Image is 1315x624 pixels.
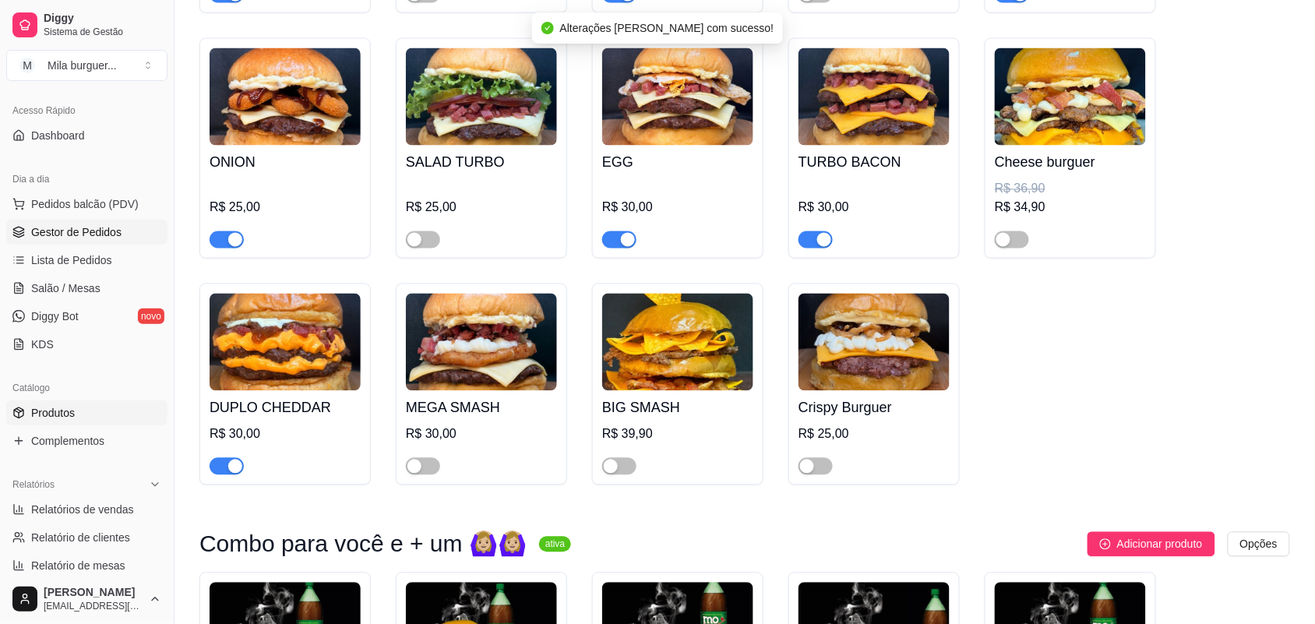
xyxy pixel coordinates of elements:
button: Adicionar produto [1088,532,1215,557]
sup: ativa [539,537,571,552]
span: [PERSON_NAME] [44,586,143,600]
a: Gestor de Pedidos [6,220,167,245]
h4: ONION [210,152,361,174]
img: product-image [799,294,950,391]
img: product-image [210,294,361,391]
img: product-image [210,48,361,146]
img: product-image [406,48,557,146]
div: R$ 36,90 [995,180,1146,199]
span: Relatório de mesas [31,558,125,573]
h4: DUPLO CHEDDAR [210,397,361,419]
span: Gestor de Pedidos [31,224,122,240]
div: Mila burguer ... [48,58,117,73]
div: Dia a dia [6,167,167,192]
span: Diggy [44,12,161,26]
div: Acesso Rápido [6,98,167,123]
img: product-image [406,294,557,391]
a: DiggySistema de Gestão [6,6,167,44]
button: Pedidos balcão (PDV) [6,192,167,217]
button: Opções [1228,532,1290,557]
button: Select a team [6,50,167,81]
a: Salão / Mesas [6,276,167,301]
div: R$ 25,00 [799,425,950,444]
span: plus-circle [1100,539,1111,550]
span: Complementos [31,433,104,449]
img: product-image [799,48,950,146]
div: R$ 30,00 [210,425,361,444]
h3: Combo para você e + um 🙆🏼‍♀️🙆🏼‍♀️ [199,535,527,554]
a: Relatório de clientes [6,525,167,550]
h4: TURBO BACON [799,152,950,174]
a: Complementos [6,428,167,453]
div: Catálogo [6,375,167,400]
span: [EMAIL_ADDRESS][DOMAIN_NAME] [44,600,143,612]
span: check-circle [541,22,554,34]
span: Produtos [31,405,75,421]
div: R$ 25,00 [406,199,557,217]
div: R$ 34,90 [995,199,1146,217]
span: Salão / Mesas [31,280,100,296]
span: Dashboard [31,128,85,143]
span: Relatórios de vendas [31,502,134,517]
div: R$ 39,90 [602,425,753,444]
img: product-image [995,48,1146,146]
a: Diggy Botnovo [6,304,167,329]
span: M [19,58,35,73]
div: R$ 30,00 [602,199,753,217]
span: Relatórios [12,478,55,491]
div: R$ 30,00 [406,425,557,444]
h4: SALAD TURBO [406,152,557,174]
span: Diggy Bot [31,308,79,324]
h4: EGG [602,152,753,174]
h4: BIG SMASH [602,397,753,419]
a: Relatório de mesas [6,553,167,578]
span: KDS [31,337,54,352]
img: product-image [602,294,753,391]
span: Pedidos balcão (PDV) [31,196,139,212]
h4: Cheese burguer [995,152,1146,174]
span: Lista de Pedidos [31,252,112,268]
a: Produtos [6,400,167,425]
h4: Crispy Burguer [799,397,950,419]
a: Lista de Pedidos [6,248,167,273]
span: Relatório de clientes [31,530,130,545]
a: Dashboard [6,123,167,148]
button: [PERSON_NAME][EMAIL_ADDRESS][DOMAIN_NAME] [6,580,167,618]
span: Sistema de Gestão [44,26,161,38]
span: Alterações [PERSON_NAME] com sucesso! [560,22,774,34]
img: product-image [602,48,753,146]
a: Relatórios de vendas [6,497,167,522]
span: Adicionar produto [1117,536,1203,553]
div: R$ 30,00 [799,199,950,217]
div: R$ 25,00 [210,199,361,217]
span: Opções [1240,536,1278,553]
a: KDS [6,332,167,357]
h4: MEGA SMASH [406,397,557,419]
